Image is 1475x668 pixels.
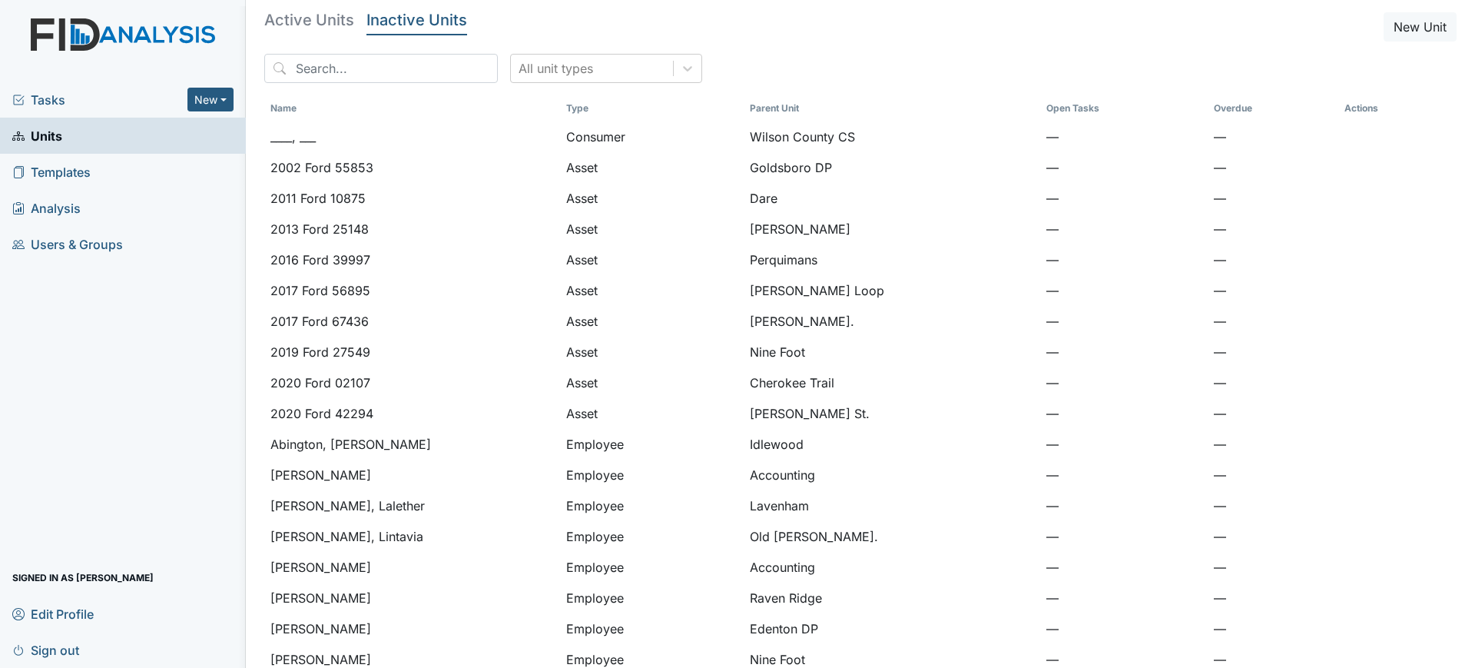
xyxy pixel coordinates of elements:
[560,275,744,306] td: Asset
[1040,244,1208,275] td: —
[744,398,1039,429] td: [PERSON_NAME] St.
[270,374,370,392] span: 2020 Ford 02107
[1040,460,1208,490] td: —
[270,220,369,238] span: 2013 Ford 25148
[560,121,744,152] td: Consumer
[560,367,744,398] td: Asset
[560,152,744,183] td: Asset
[560,460,744,490] td: Employee
[1040,183,1208,214] td: —
[1040,121,1208,152] td: —
[560,490,744,521] td: Employee
[12,91,187,109] a: Tasks
[560,337,744,367] td: Asset
[744,460,1039,490] td: Accounting
[519,59,593,78] div: All unit types
[12,602,94,626] span: Edit Profile
[744,613,1039,644] td: Edenton DP
[12,160,91,184] span: Templates
[1208,183,1338,214] td: —
[744,429,1039,460] td: Idlewood
[1208,583,1338,613] td: —
[1040,613,1208,644] td: —
[560,613,744,644] td: Employee
[270,589,371,607] span: [PERSON_NAME]
[270,404,373,423] span: 2020 Ford 42294
[560,552,744,583] td: Employee
[264,95,560,121] th: Toggle SortBy
[1040,214,1208,244] td: —
[560,244,744,275] td: Asset
[270,312,369,331] span: 2017 Ford 67436
[560,398,744,429] td: Asset
[744,337,1039,367] td: Nine Foot
[744,275,1039,306] td: [PERSON_NAME] Loop
[1208,306,1338,337] td: —
[744,95,1039,121] th: Toggle SortBy
[560,306,744,337] td: Asset
[1040,429,1208,460] td: —
[270,343,370,361] span: 2019 Ford 27549
[560,95,744,121] th: Toggle SortBy
[270,620,371,638] span: [PERSON_NAME]
[1040,367,1208,398] td: —
[744,183,1039,214] td: Dare
[12,124,62,148] span: Units
[1338,95,1415,121] th: Actions
[1208,95,1338,121] th: Toggle SortBy
[560,521,744,552] td: Employee
[1040,152,1208,183] td: —
[744,367,1039,398] td: Cherokee Trail
[270,466,371,484] span: [PERSON_NAME]
[1040,398,1208,429] td: —
[1208,429,1338,460] td: —
[270,251,370,269] span: 2016 Ford 39997
[187,88,234,111] button: New
[744,552,1039,583] td: Accounting
[1208,214,1338,244] td: —
[1208,244,1338,275] td: —
[12,232,123,256] span: Users & Groups
[1208,552,1338,583] td: —
[270,189,366,208] span: 2011 Ford 10875
[12,566,154,590] span: Signed in as [PERSON_NAME]
[264,12,354,28] h5: Active Units
[1208,152,1338,183] td: —
[560,583,744,613] td: Employee
[744,490,1039,521] td: Lavenham
[744,121,1039,152] td: Wilson County CS
[560,429,744,460] td: Employee
[744,306,1039,337] td: [PERSON_NAME].
[1208,521,1338,552] td: —
[270,128,316,146] span: ____, ___
[1040,95,1208,121] th: Toggle SortBy
[744,152,1039,183] td: Goldsboro DP
[1208,460,1338,490] td: —
[560,183,744,214] td: Asset
[1208,275,1338,306] td: —
[1208,367,1338,398] td: —
[560,214,744,244] td: Asset
[744,521,1039,552] td: Old [PERSON_NAME].
[1040,275,1208,306] td: —
[270,497,425,515] span: [PERSON_NAME], Lalether
[1040,490,1208,521] td: —
[1040,521,1208,552] td: —
[1208,613,1338,644] td: —
[744,214,1039,244] td: [PERSON_NAME]
[366,12,467,28] h5: Inactive Units
[1208,490,1338,521] td: —
[270,435,431,454] span: Abington, [PERSON_NAME]
[744,583,1039,613] td: Raven Ridge
[12,638,79,662] span: Sign out
[1208,337,1338,367] td: —
[270,527,423,546] span: [PERSON_NAME], Lintavia
[12,196,81,220] span: Analysis
[270,281,370,300] span: 2017 Ford 56895
[1040,583,1208,613] td: —
[270,558,371,577] span: [PERSON_NAME]
[270,158,373,177] span: 2002 Ford 55853
[1208,398,1338,429] td: —
[1040,337,1208,367] td: —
